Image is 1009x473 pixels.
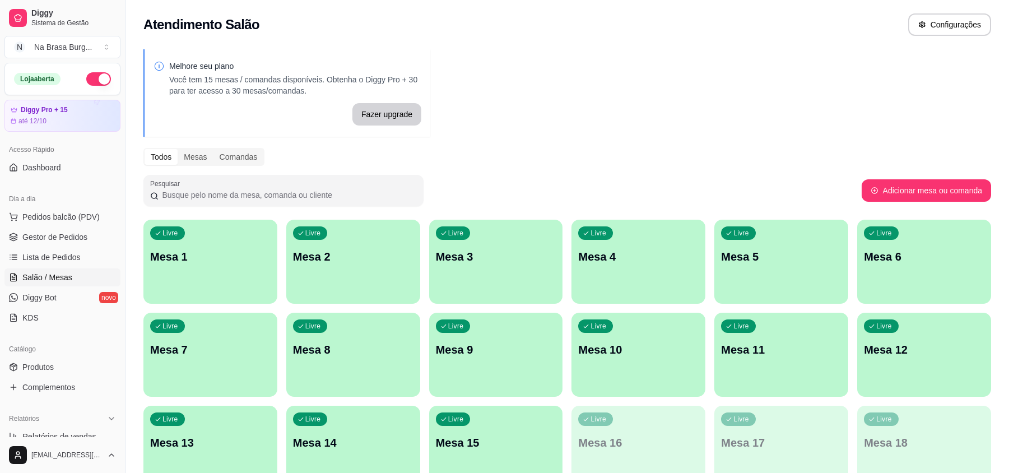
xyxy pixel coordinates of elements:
[590,415,606,424] p: Livre
[4,378,120,396] a: Complementos
[4,358,120,376] a: Produtos
[22,292,57,303] span: Diggy Bot
[31,8,116,18] span: Diggy
[578,435,699,451] p: Mesa 16
[448,322,464,331] p: Livre
[733,322,749,331] p: Livre
[22,162,61,173] span: Dashboard
[31,451,103,460] span: [EMAIL_ADDRESS][DOMAIN_NAME]
[721,435,841,451] p: Mesa 17
[286,313,420,397] button: LivreMesa 8
[18,117,47,126] article: até 12/10
[143,16,259,34] h2: Atendimento Salão
[876,322,892,331] p: Livre
[4,289,120,307] a: Diggy Botnovo
[571,220,705,304] button: LivreMesa 4
[213,149,264,165] div: Comandas
[908,13,991,36] button: Configurações
[22,211,100,222] span: Pedidos balcão (PDV)
[150,249,271,265] p: Mesa 1
[14,73,61,85] div: Loja aberta
[145,149,178,165] div: Todos
[436,249,556,265] p: Mesa 3
[4,340,120,358] div: Catálogo
[86,72,111,86] button: Alterar Status
[286,220,420,304] button: LivreMesa 2
[864,342,984,358] p: Mesa 12
[4,248,120,266] a: Lista de Pedidos
[4,100,120,132] a: Diggy Pro + 15até 12/10
[31,18,116,27] span: Sistema de Gestão
[721,249,841,265] p: Mesa 5
[293,249,413,265] p: Mesa 2
[4,141,120,159] div: Acesso Rápido
[22,231,87,243] span: Gestor de Pedidos
[4,442,120,469] button: [EMAIL_ADDRESS][DOMAIN_NAME]
[162,322,178,331] p: Livre
[22,272,72,283] span: Salão / Mesas
[162,229,178,238] p: Livre
[876,415,892,424] p: Livre
[150,342,271,358] p: Mesa 7
[22,382,75,393] span: Complementos
[4,36,120,58] button: Select a team
[4,4,120,31] a: DiggySistema de Gestão
[436,342,556,358] p: Mesa 9
[590,322,606,331] p: Livre
[448,415,464,424] p: Livre
[178,149,213,165] div: Mesas
[305,229,321,238] p: Livre
[578,342,699,358] p: Mesa 10
[714,313,848,397] button: LivreMesa 11
[448,229,464,238] p: Livre
[733,415,749,424] p: Livre
[876,229,892,238] p: Livre
[143,313,277,397] button: LivreMesa 7
[429,220,563,304] button: LivreMesa 3
[429,313,563,397] button: LivreMesa 9
[159,189,417,201] input: Pesquisar
[571,313,705,397] button: LivreMesa 10
[169,74,421,96] p: Você tem 15 mesas / comandas disponíveis. Obtenha o Diggy Pro + 30 para ter acesso a 30 mesas/com...
[714,220,848,304] button: LivreMesa 5
[143,220,277,304] button: LivreMesa 1
[857,220,991,304] button: LivreMesa 6
[733,229,749,238] p: Livre
[352,103,421,126] button: Fazer upgrade
[436,435,556,451] p: Mesa 15
[14,41,25,53] span: N
[4,190,120,208] div: Dia a dia
[22,431,96,442] span: Relatórios de vendas
[721,342,841,358] p: Mesa 11
[22,361,54,373] span: Produtos
[169,61,421,72] p: Melhore seu plano
[4,309,120,327] a: KDS
[590,229,606,238] p: Livre
[293,342,413,358] p: Mesa 8
[305,415,321,424] p: Livre
[150,179,184,188] label: Pesquisar
[864,249,984,265] p: Mesa 6
[34,41,92,53] div: Na Brasa Burg ...
[150,435,271,451] p: Mesa 13
[293,435,413,451] p: Mesa 14
[162,415,178,424] p: Livre
[857,313,991,397] button: LivreMesa 12
[4,159,120,177] a: Dashboard
[864,435,984,451] p: Mesa 18
[22,252,81,263] span: Lista de Pedidos
[22,312,39,323] span: KDS
[578,249,699,265] p: Mesa 4
[4,268,120,286] a: Salão / Mesas
[9,414,39,423] span: Relatórios
[4,428,120,446] a: Relatórios de vendas
[862,179,991,202] button: Adicionar mesa ou comanda
[21,106,68,114] article: Diggy Pro + 15
[4,228,120,246] a: Gestor de Pedidos
[305,322,321,331] p: Livre
[4,208,120,226] button: Pedidos balcão (PDV)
